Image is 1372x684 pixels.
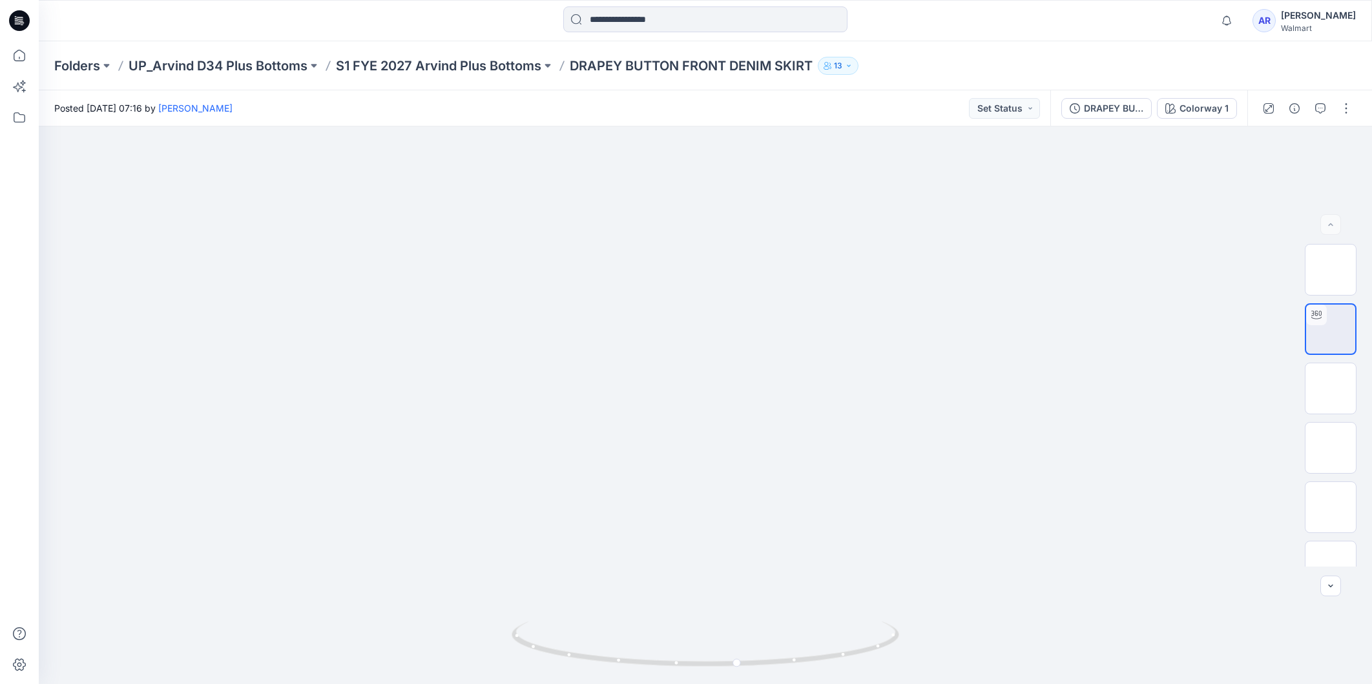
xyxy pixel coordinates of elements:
span: Posted [DATE] 07:16 by [54,101,233,115]
a: UP_Arvind D34 Plus Bottoms [129,57,307,75]
a: [PERSON_NAME] [158,103,233,114]
div: AR [1252,9,1276,32]
a: S1 FYE 2027 Arvind Plus Bottoms [336,57,541,75]
a: Folders [54,57,100,75]
button: Details [1284,98,1305,119]
p: 13 [834,59,842,73]
div: Colorway 1 [1180,101,1229,116]
button: Colorway 1 [1157,98,1237,119]
p: DRAPEY BUTTON FRONT DENIM SKIRT [570,57,813,75]
div: DRAPEY BUTTON FRONT DENIM SKIRT [1084,101,1143,116]
div: [PERSON_NAME] [1281,8,1356,23]
div: Walmart [1281,23,1356,33]
button: 13 [818,57,858,75]
button: DRAPEY BUTTON FRONT DENIM SKIRT [1061,98,1152,119]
